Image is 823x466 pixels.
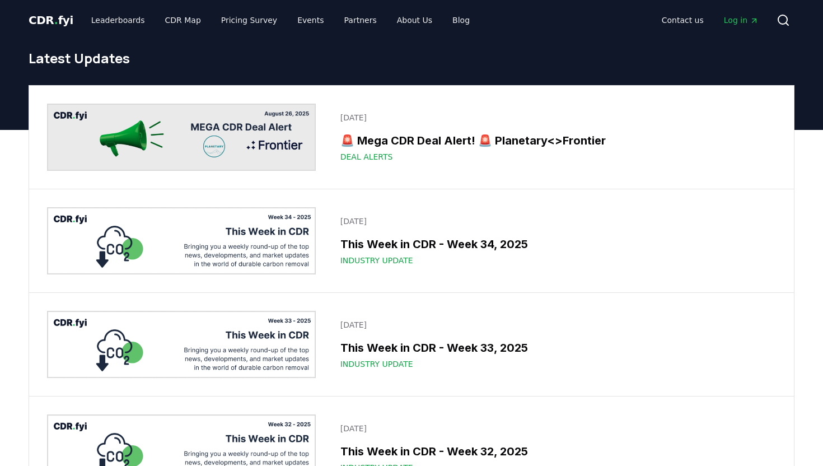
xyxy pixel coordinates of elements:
[47,104,316,171] img: 🚨 Mega CDR Deal Alert! 🚨 Planetary<>Frontier blog post image
[340,255,413,266] span: Industry Update
[340,151,393,162] span: Deal Alerts
[653,10,768,30] nav: Main
[82,10,154,30] a: Leaderboards
[29,49,794,67] h1: Latest Updates
[340,339,769,356] h3: This Week in CDR - Week 33, 2025
[340,216,769,227] p: [DATE]
[340,236,769,253] h3: This Week in CDR - Week 34, 2025
[54,13,58,27] span: .
[340,319,769,330] p: [DATE]
[340,112,769,123] p: [DATE]
[47,207,316,274] img: This Week in CDR - Week 34, 2025 blog post image
[724,15,759,26] span: Log in
[29,12,73,28] a: CDR.fyi
[340,423,769,434] p: [DATE]
[156,10,210,30] a: CDR Map
[212,10,286,30] a: Pricing Survey
[334,105,776,169] a: [DATE]🚨 Mega CDR Deal Alert! 🚨 Planetary<>FrontierDeal Alerts
[82,10,479,30] nav: Main
[334,313,776,376] a: [DATE]This Week in CDR - Week 33, 2025Industry Update
[29,13,73,27] span: CDR fyi
[653,10,713,30] a: Contact us
[47,311,316,378] img: This Week in CDR - Week 33, 2025 blog post image
[288,10,333,30] a: Events
[340,358,413,370] span: Industry Update
[334,209,776,273] a: [DATE]This Week in CDR - Week 34, 2025Industry Update
[715,10,768,30] a: Log in
[443,10,479,30] a: Blog
[335,10,386,30] a: Partners
[340,132,769,149] h3: 🚨 Mega CDR Deal Alert! 🚨 Planetary<>Frontier
[388,10,441,30] a: About Us
[340,443,769,460] h3: This Week in CDR - Week 32, 2025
